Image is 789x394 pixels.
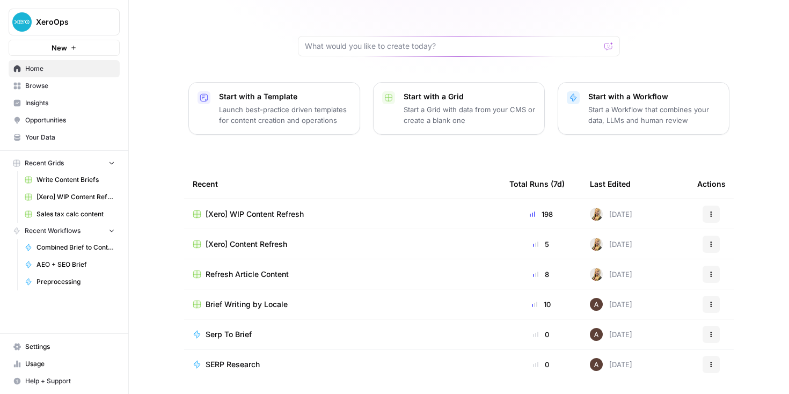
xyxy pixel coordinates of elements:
p: Start with a Template [219,91,351,102]
a: Browse [9,77,120,94]
div: [DATE] [590,298,632,311]
span: Write Content Briefs [36,175,115,185]
input: What would you like to create today? [305,41,600,52]
a: Your Data [9,129,120,146]
div: 198 [509,209,573,220]
div: Total Runs (7d) [509,169,565,199]
a: Combined Brief to Content [20,239,120,256]
a: Home [9,60,120,77]
button: Recent Grids [9,155,120,171]
span: [Xero] Content Refresh [206,239,287,250]
div: [DATE] [590,268,632,281]
div: 8 [509,269,573,280]
span: Recent Grids [25,158,64,168]
div: Recent [193,169,492,199]
span: Serp To Brief [206,329,252,340]
button: Workspace: XeroOps [9,9,120,35]
div: 10 [509,299,573,310]
div: 0 [509,359,573,370]
div: [DATE] [590,358,632,371]
span: Usage [25,359,115,369]
a: [Xero] Content Refresh [193,239,492,250]
span: [Xero] WIP Content Refresh [36,192,115,202]
div: Actions [697,169,726,199]
a: Settings [9,338,120,355]
a: Insights [9,94,120,112]
a: Usage [9,355,120,373]
a: Preprocessing [20,273,120,290]
span: Combined Brief to Content [36,243,115,252]
div: 5 [509,239,573,250]
p: Launch best-practice driven templates for content creation and operations [219,104,351,126]
img: wtbmvrjo3qvncyiyitl6zoukl9gz [590,358,603,371]
img: wtbmvrjo3qvncyiyitl6zoukl9gz [590,298,603,311]
span: XeroOps [36,17,101,27]
a: SERP Research [193,359,492,370]
a: Opportunities [9,112,120,129]
img: ygsh7oolkwauxdw54hskm6m165th [590,268,603,281]
a: [Xero] WIP Content Refresh [20,188,120,206]
span: Insights [25,98,115,108]
a: Brief Writing by Locale [193,299,492,310]
p: Start with a Grid [404,91,536,102]
span: Brief Writing by Locale [206,299,288,310]
div: [DATE] [590,208,632,221]
img: wtbmvrjo3qvncyiyitl6zoukl9gz [590,328,603,341]
div: [DATE] [590,328,632,341]
button: Help + Support [9,373,120,390]
img: ygsh7oolkwauxdw54hskm6m165th [590,208,603,221]
button: Recent Workflows [9,223,120,239]
div: 0 [509,329,573,340]
p: Start a Workflow that combines your data, LLMs and human review [588,104,720,126]
button: Start with a TemplateLaunch best-practice driven templates for content creation and operations [188,82,360,135]
span: New [52,42,67,53]
a: Sales tax calc content [20,206,120,223]
a: Serp To Brief [193,329,492,340]
span: Refresh Article Content [206,269,289,280]
span: SERP Research [206,359,260,370]
a: AEO + SEO Brief [20,256,120,273]
span: Your Data [25,133,115,142]
span: [Xero] WIP Content Refresh [206,209,304,220]
span: Browse [25,81,115,91]
img: XeroOps Logo [12,12,32,32]
a: Write Content Briefs [20,171,120,188]
span: Help + Support [25,376,115,386]
div: Last Edited [590,169,631,199]
span: AEO + SEO Brief [36,260,115,269]
span: Settings [25,342,115,352]
a: Refresh Article Content [193,269,492,280]
p: Start a Grid with data from your CMS or create a blank one [404,104,536,126]
button: Start with a WorkflowStart a Workflow that combines your data, LLMs and human review [558,82,729,135]
button: New [9,40,120,56]
span: Recent Workflows [25,226,81,236]
span: Home [25,64,115,74]
div: [DATE] [590,238,632,251]
a: [Xero] WIP Content Refresh [193,209,492,220]
button: Start with a GridStart a Grid with data from your CMS or create a blank one [373,82,545,135]
span: Preprocessing [36,277,115,287]
img: ygsh7oolkwauxdw54hskm6m165th [590,238,603,251]
p: Start with a Workflow [588,91,720,102]
span: Opportunities [25,115,115,125]
span: Sales tax calc content [36,209,115,219]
